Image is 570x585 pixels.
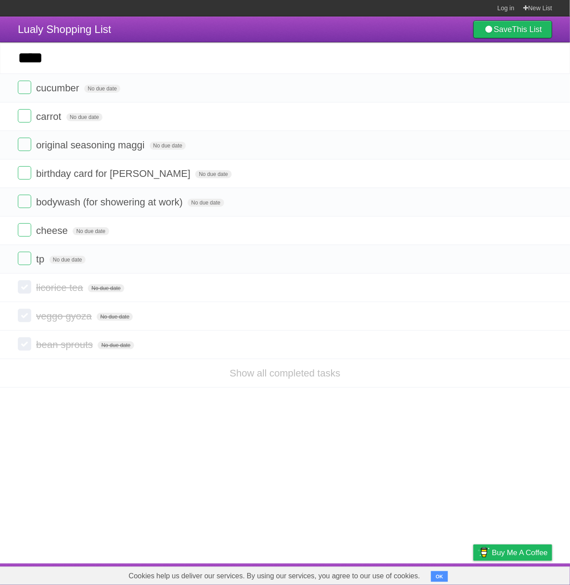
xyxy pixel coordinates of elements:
[18,81,31,94] label: Done
[36,254,46,265] span: tp
[36,111,63,122] span: carrot
[66,113,103,121] span: No due date
[36,339,95,350] span: bean sprouts
[492,545,548,560] span: Buy me a coffee
[18,23,111,35] span: Lualy Shopping List
[473,20,552,38] a: SaveThis List
[36,139,147,151] span: original seasoning maggi
[195,170,231,178] span: No due date
[98,341,134,349] span: No due date
[384,566,420,583] a: Developers
[36,225,70,236] span: cheese
[36,82,82,94] span: cucumber
[496,566,552,583] a: Suggest a feature
[36,196,185,208] span: bodywash (for showering at work)
[18,280,31,294] label: Done
[120,567,429,585] span: Cookies help us deliver our services. By using our services, you agree to our use of cookies.
[18,223,31,237] label: Done
[431,566,451,583] a: Terms
[18,109,31,123] label: Done
[18,309,31,322] label: Done
[150,142,186,150] span: No due date
[473,544,552,561] a: Buy me a coffee
[18,195,31,208] label: Done
[462,566,485,583] a: Privacy
[49,256,86,264] span: No due date
[73,227,109,235] span: No due date
[431,571,448,582] button: OK
[355,566,373,583] a: About
[230,368,340,379] a: Show all completed tasks
[36,311,94,322] span: veggo gyoza
[84,85,120,93] span: No due date
[512,25,542,34] b: This List
[18,337,31,351] label: Done
[18,138,31,151] label: Done
[97,313,133,321] span: No due date
[36,168,193,179] span: birthday card for [PERSON_NAME]
[36,282,85,293] span: licorice tea
[478,545,490,560] img: Buy me a coffee
[188,199,224,207] span: No due date
[18,252,31,265] label: Done
[88,284,124,292] span: No due date
[18,166,31,180] label: Done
